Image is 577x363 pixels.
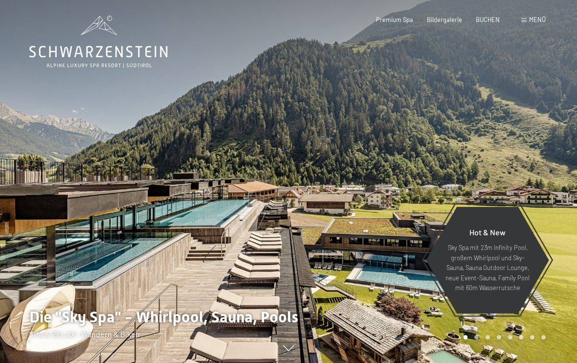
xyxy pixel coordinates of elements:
[464,335,468,340] div: Carousel Page 1 (Current Slide)
[497,335,501,340] div: Carousel Page 4
[476,16,500,23] a: BUCHEN
[474,335,479,340] div: Carousel Page 2
[425,206,550,314] a: Hot & New Sky Spa mit 23m Infinity Pool, großem Whirlpool und Sky-Sauna, Sauna Outdoor Lounge, ne...
[445,243,530,293] p: Sky Spa mit 23m Infinity Pool, großem Whirlpool und Sky-Sauna, Sauna Outdoor Lounge, neue Event-S...
[486,335,490,340] div: Carousel Page 3
[508,335,512,340] div: Carousel Page 5
[460,335,546,340] div: Carousel Pagination
[427,16,462,23] a: Bildergalerie
[541,335,546,340] div: Carousel Page 8
[376,16,413,23] a: Premium Spa
[529,16,546,23] span: Menü
[519,335,524,340] div: Carousel Page 6
[530,335,534,340] div: Carousel Page 7
[469,227,506,237] span: Hot & New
